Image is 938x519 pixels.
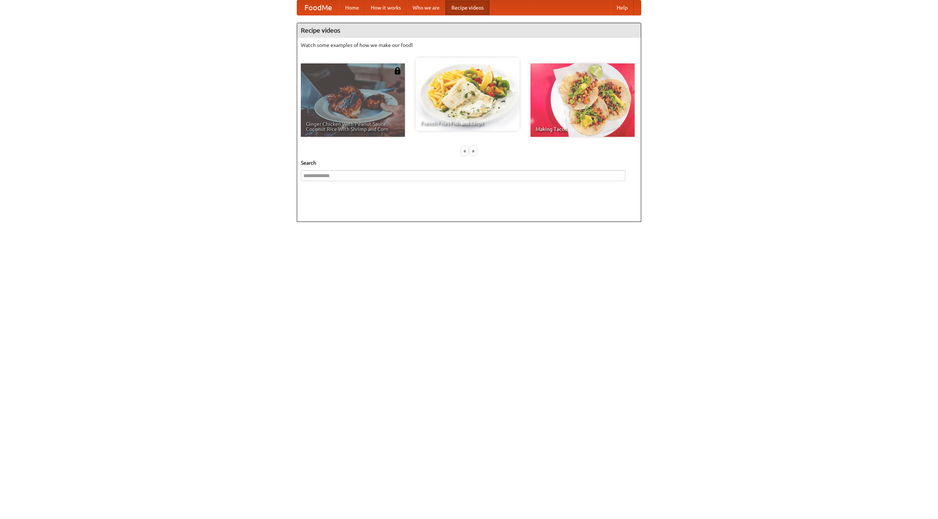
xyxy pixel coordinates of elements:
h4: Recipe videos [297,23,641,38]
a: Making Tacos [531,63,635,137]
a: Who we are [407,0,446,15]
a: Help [611,0,634,15]
a: How it works [365,0,407,15]
a: Recipe videos [446,0,490,15]
a: FoodMe [297,0,339,15]
img: 483408.png [394,67,401,74]
a: French Fries Fish and Chips [416,58,520,131]
div: » [470,146,477,156]
a: Home [339,0,365,15]
p: Watch some examples of how we make our food! [301,41,637,49]
h5: Search [301,159,637,167]
span: French Fries Fish and Chips [421,121,514,126]
div: « [461,146,468,156]
span: Making Tacos [536,127,629,132]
